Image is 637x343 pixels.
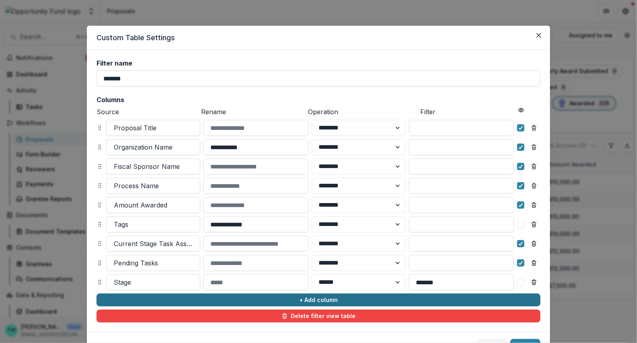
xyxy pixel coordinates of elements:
[528,160,540,173] button: Remove column
[97,107,198,117] p: Source
[97,294,540,306] button: + Add column
[532,29,545,42] button: Close
[528,179,540,192] button: Remove column
[97,96,540,104] h2: Columns
[528,276,540,289] button: Remove column
[528,237,540,250] button: Remove column
[528,141,540,154] button: Remove column
[201,107,305,117] p: Rename
[528,121,540,134] button: Remove column
[308,107,417,117] p: Operation
[528,199,540,212] button: Remove column
[97,310,540,322] button: Delete filter view table
[528,257,540,269] button: Remove column
[97,60,536,67] label: Filter name
[421,107,515,117] p: Filter
[87,26,550,50] header: Custom Table Settings
[528,218,540,231] button: Remove column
